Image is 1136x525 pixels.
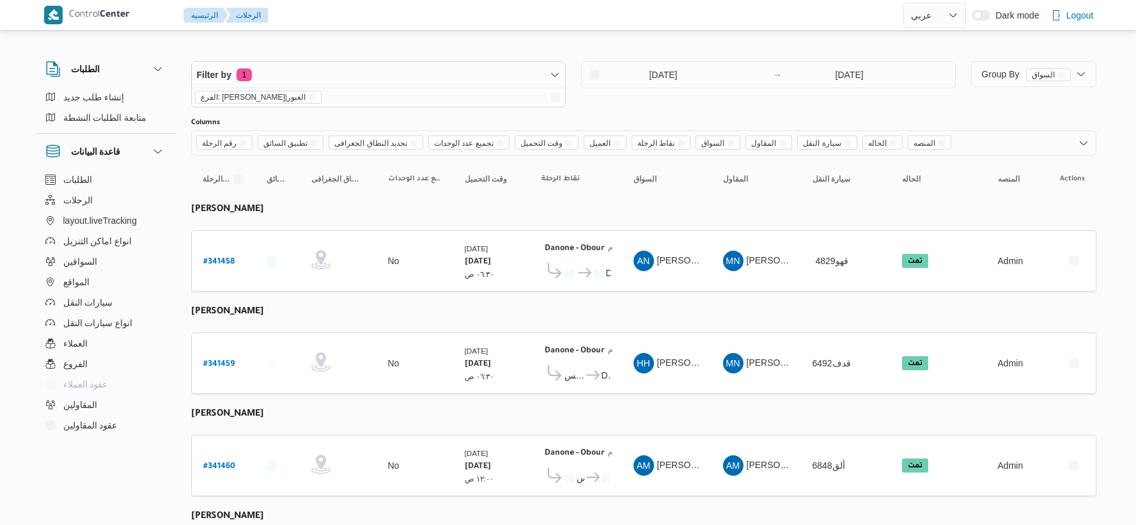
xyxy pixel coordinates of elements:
button: الطلبات [45,61,166,77]
b: [PERSON_NAME] [191,205,264,215]
b: Center [100,10,130,20]
span: إنشاء طلب جديد [63,90,125,105]
span: قسم عين شمس [564,368,584,383]
b: تمت [908,462,922,470]
small: ١٢:٠٠ ص [465,474,494,483]
span: تحديد النطاق الجغرافى [311,174,365,184]
span: المقاول [723,174,748,184]
button: Open list of options [1078,138,1089,148]
small: [DATE] [465,347,488,355]
span: العميل [589,136,611,150]
span: انواع اماكن التنزيل [63,233,132,249]
b: تمت [908,360,922,368]
div: → [773,70,782,79]
b: Danone - Obour [545,244,605,253]
b: [PERSON_NAME] [191,307,264,317]
span: HH [637,353,650,373]
span: MN [726,353,740,373]
button: Actions [1064,455,1084,476]
button: Remove السواق from selection in this group [727,139,735,147]
span: تمت [902,356,928,370]
div: No [388,255,400,267]
button: اجهزة التليفون [40,435,171,456]
small: [DATE] [465,449,488,457]
button: سيارات النقل [40,292,171,313]
span: [PERSON_NAME] قلاده [747,255,841,265]
button: Actions [1064,353,1084,373]
div: Maina Najib Shfiq Qladah [723,251,743,271]
button: Remove المقاول from selection in this group [779,139,786,147]
span: تطبيق السائق [263,136,307,150]
span: قسم عين شمس [577,470,585,485]
small: ٠٧:٤٨ م [608,345,632,354]
b: Danone - Obour [545,449,605,458]
span: عقود المقاولين [63,418,118,433]
div: Abozaid Muhammad Abozaid Said [634,455,654,476]
div: Ammad Najib Abadalzahir Jaoish [634,251,654,271]
button: layout.liveTracking [40,210,171,231]
div: Maina Najib Shfiq Qladah [723,353,743,373]
span: تحديد النطاق الجغرافى [329,136,423,150]
span: العملاء [63,336,88,351]
b: # 341459 [203,360,235,369]
span: Logout [1066,8,1094,23]
span: المنصه [998,174,1020,184]
span: Danone - Obour [602,368,611,383]
span: Admin [998,358,1023,368]
span: 1 active filters [237,68,252,81]
b: Danone - Obour [545,347,605,356]
span: نقاط الرحلة [541,174,580,184]
button: الحاله [897,169,980,189]
svg: Sorted in descending order [233,174,244,184]
button: Remove رقم الرحلة from selection in this group [239,139,247,147]
b: [DATE] [465,360,491,369]
span: الحاله [902,174,921,184]
button: Remove [548,90,563,105]
span: السواقين [63,254,97,269]
span: Danone - Obour [605,265,610,281]
span: سيارة النقل [813,174,850,184]
span: سيارة النقل [797,136,857,150]
b: [PERSON_NAME] [191,409,264,419]
button: عقود العملاء [40,374,171,395]
small: ٠٦:٣٠ ص [465,270,494,278]
span: الفرع: دانون|العبور [195,91,322,104]
img: X8yXhbKr1z7QwAAAABJRU5ErkJggg== [44,6,63,24]
span: AN [637,251,650,271]
h3: قاعدة البيانات [71,144,121,159]
span: الفرع: [PERSON_NAME]|العبور [201,91,306,103]
button: Remove وقت التحميل from selection in this group [565,139,573,147]
span: العميل [584,136,626,150]
span: السواق [1026,68,1071,81]
span: Dark mode [990,10,1039,20]
span: نقاط الرحلة [637,136,674,150]
button: Remove الحاله from selection in this group [889,139,897,147]
button: الرئيسيه [183,8,228,23]
button: الرحلات [40,190,171,210]
button: Remove نقاط الرحلة from selection in this group [677,139,685,147]
small: ٠٧:٤٨ م [608,448,632,456]
button: المنصه [993,169,1026,189]
button: رقم الرحلةSorted in descending order [198,169,249,189]
button: remove selected entity [1057,71,1065,79]
span: تجميع عدد الوحدات [434,136,494,150]
button: سيارة النقل [807,169,884,189]
button: Logout [1046,3,1099,28]
button: المقاول [718,169,795,189]
button: remove selected entity [308,93,316,101]
b: تمت [908,258,922,265]
span: المواقع [63,274,89,290]
label: Columns [191,118,220,128]
button: الرحلات [226,8,268,23]
span: ألق6848 [813,460,845,471]
span: رقم الرحلة [202,136,237,150]
small: [DATE] [465,244,488,253]
span: AM [637,455,651,476]
span: [PERSON_NAME] [657,460,731,470]
span: الطلبات [63,172,92,187]
span: رقم الرحلة; Sorted in descending order [203,174,231,184]
span: [PERSON_NAME] [747,460,820,470]
small: ٠٧:٤٨ م [608,243,632,251]
button: قاعدة البيانات [45,144,166,159]
div: قاعدة البيانات [35,169,176,446]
